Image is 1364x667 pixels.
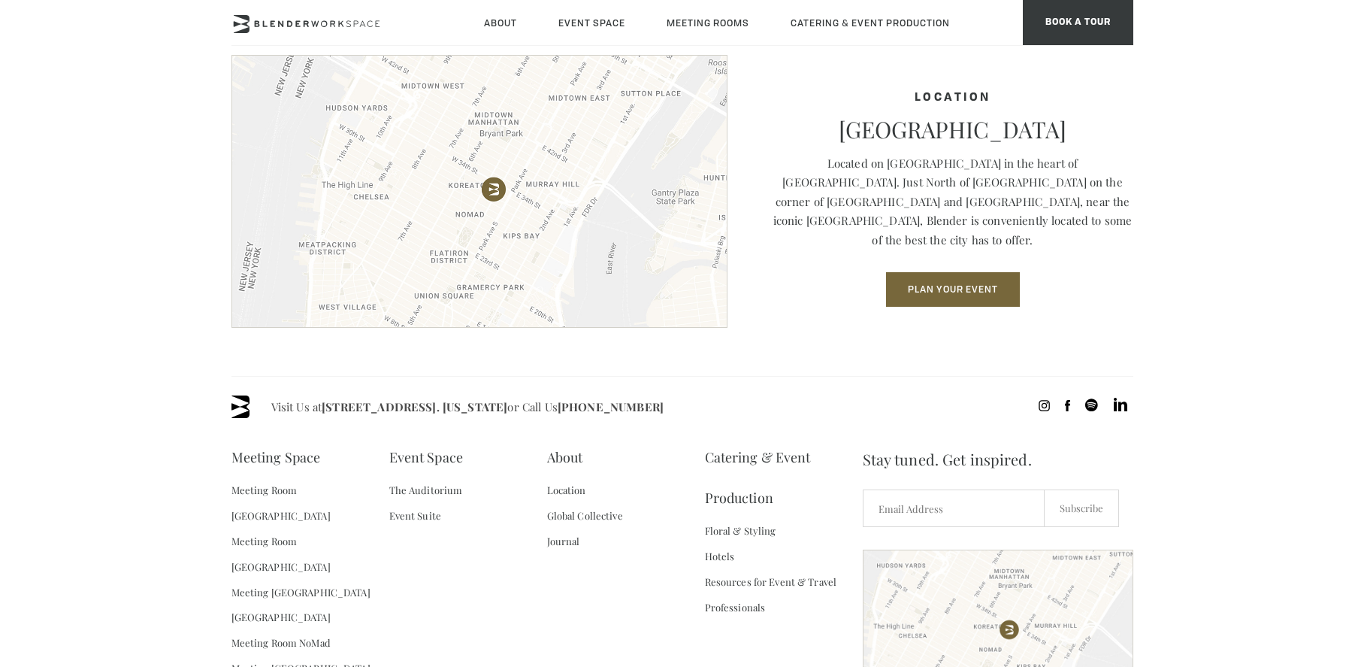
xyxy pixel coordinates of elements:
[231,630,331,656] a: Meeting Room NoMad
[231,605,331,630] a: [GEOGRAPHIC_DATA]
[547,478,586,503] a: Location
[231,478,389,529] a: Meeting Room [GEOGRAPHIC_DATA]
[389,437,463,478] a: Event Space
[886,272,1020,307] button: Plan Your Event
[773,154,1133,250] p: Located on [GEOGRAPHIC_DATA] in the heart of [GEOGRAPHIC_DATA]. Just North of [GEOGRAPHIC_DATA] o...
[705,569,863,620] a: Resources for Event & Travel Professionals
[231,55,727,328] img: blender-map.jpg
[705,544,735,569] a: Hotels
[558,399,664,414] a: [PHONE_NUMBER]
[231,580,370,605] a: Meeting [GEOGRAPHIC_DATA]
[705,437,863,518] a: Catering & Event Production
[389,478,463,503] a: The Auditorium
[773,116,1133,143] p: [GEOGRAPHIC_DATA]
[271,396,664,418] span: Visit Us at or Call Us
[547,529,580,554] a: Journal
[231,529,389,580] a: Meeting Room [GEOGRAPHIC_DATA]
[863,437,1133,482] span: Stay tuned. Get inspired.
[322,399,507,414] a: [STREET_ADDRESS]. [US_STATE]
[389,503,441,529] a: Event Suite
[231,437,321,478] a: Meeting Space
[705,518,776,544] a: Floral & Styling
[547,503,623,529] a: Global Collective
[863,490,1045,527] input: Email Address
[1027,62,1364,667] iframe: Chat Widget
[547,437,583,478] a: About
[773,92,1133,105] h4: Location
